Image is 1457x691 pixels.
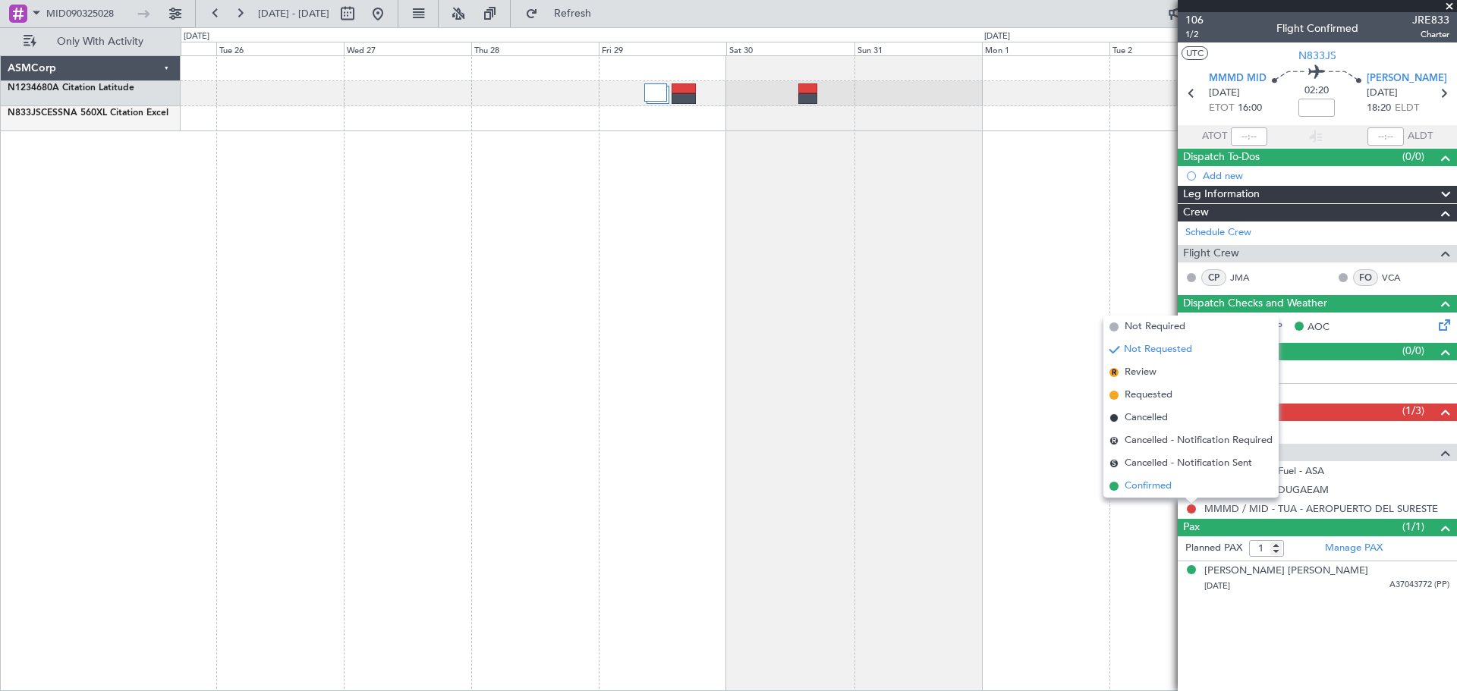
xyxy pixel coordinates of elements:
[1408,129,1433,144] span: ALDT
[1209,71,1267,86] span: MMMD MID
[1204,502,1438,515] a: MMMD / MID - TUA - AEROPUERTO DEL SURESTE
[471,42,599,55] div: Thu 28
[1389,579,1449,592] span: A37043772 (PP)
[1125,319,1185,335] span: Not Required
[1183,149,1260,166] span: Dispatch To-Dos
[1238,101,1262,116] span: 16:00
[599,42,726,55] div: Fri 29
[39,36,160,47] span: Only With Activity
[8,108,41,118] span: N833JS
[1201,269,1226,286] div: CP
[17,30,165,54] button: Only With Activity
[726,42,854,55] div: Sat 30
[1402,149,1424,165] span: (0/0)
[1125,365,1156,380] span: Review
[854,42,982,55] div: Sun 31
[1109,459,1119,468] span: S
[1402,343,1424,359] span: (0/0)
[216,42,344,55] div: Tue 26
[1185,28,1204,41] span: 1/2
[1125,388,1172,403] span: Requested
[1183,245,1239,262] span: Flight Crew
[1183,186,1260,203] span: Leg Information
[1125,479,1172,494] span: Confirmed
[1325,541,1383,556] a: Manage PAX
[1231,127,1267,146] input: --:--
[1204,580,1230,592] span: [DATE]
[1185,541,1242,556] label: Planned PAX
[344,42,471,55] div: Wed 27
[1203,387,1449,400] div: Add new
[1183,295,1327,313] span: Dispatch Checks and Weather
[1203,169,1449,182] div: Add new
[184,30,209,43] div: [DATE]
[1183,519,1200,536] span: Pax
[1124,342,1192,357] span: Not Requested
[1185,12,1204,28] span: 106
[1412,28,1449,41] span: Charter
[46,2,134,25] input: Trip Number
[1367,101,1391,116] span: 18:20
[518,2,609,26] button: Refresh
[1209,101,1234,116] span: ETOT
[8,83,134,93] a: N1234680A Citation Latitude
[8,108,168,118] a: N833JSCESSNA 560XL Citation Excel
[1125,410,1168,426] span: Cancelled
[1276,20,1358,36] div: Flight Confirmed
[1202,129,1227,144] span: ATOT
[1367,71,1447,86] span: [PERSON_NAME]
[1412,12,1449,28] span: JRE833
[1308,320,1330,335] span: AOC
[8,83,36,93] span: N1234
[1402,403,1424,419] span: (1/3)
[1209,86,1240,101] span: [DATE]
[1183,204,1209,221] span: Crew
[1125,456,1252,471] span: Cancelled - Notification Sent
[1109,436,1119,445] span: R
[1402,519,1424,535] span: (1/1)
[258,7,329,20] span: [DATE] - [DATE]
[984,30,1010,43] div: [DATE]
[541,8,605,19] span: Refresh
[1304,83,1329,99] span: 02:20
[982,42,1109,55] div: Mon 1
[1395,101,1419,116] span: ELDT
[1109,368,1119,377] span: R
[1109,42,1237,55] div: Tue 2
[1382,271,1416,284] a: VCA
[1230,271,1264,284] a: JMA
[1353,269,1378,286] div: FO
[1298,48,1336,64] span: N833JS
[1125,433,1273,448] span: Cancelled - Notification Required
[1204,564,1368,579] div: [PERSON_NAME] [PERSON_NAME]
[1367,86,1398,101] span: [DATE]
[1185,225,1251,240] a: Schedule Crew
[1182,46,1208,60] button: UTC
